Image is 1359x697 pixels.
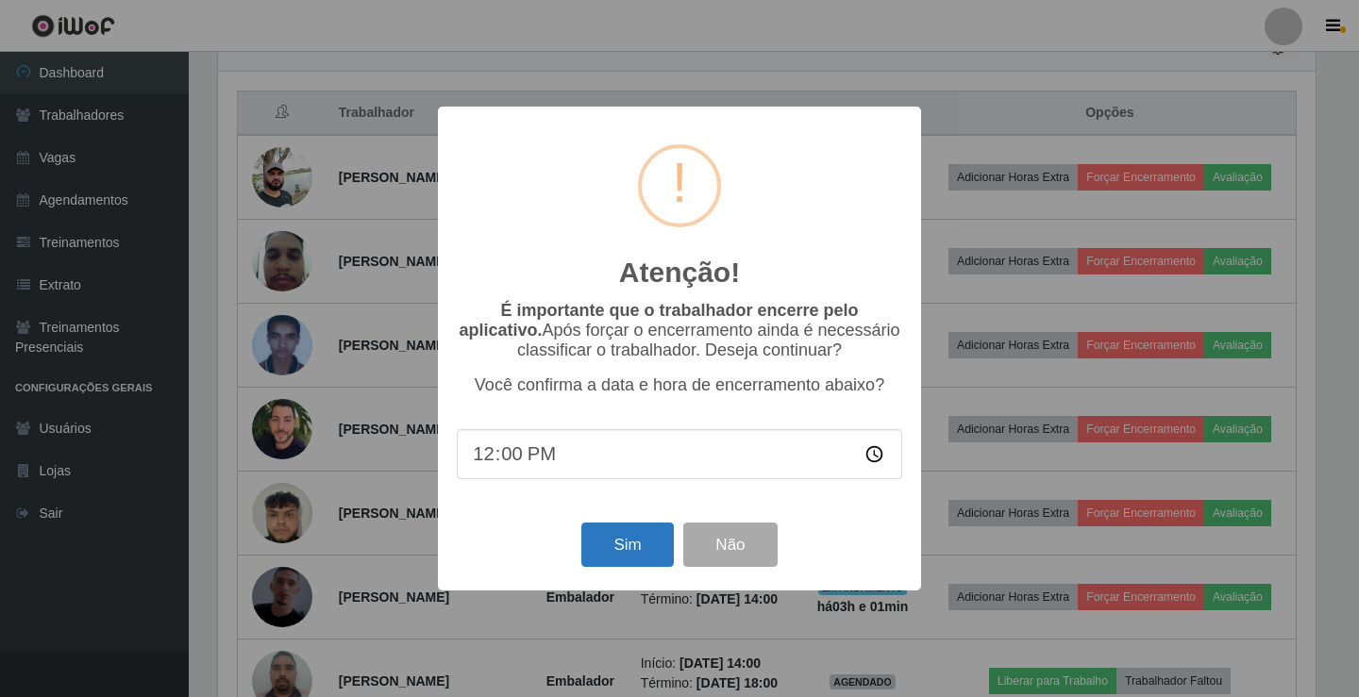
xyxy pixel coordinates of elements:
p: Após forçar o encerramento ainda é necessário classificar o trabalhador. Deseja continuar? [457,301,902,360]
button: Não [683,523,777,567]
button: Sim [581,523,673,567]
b: É importante que o trabalhador encerre pelo aplicativo. [459,301,858,340]
p: Você confirma a data e hora de encerramento abaixo? [457,375,902,395]
h2: Atenção! [619,256,740,290]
